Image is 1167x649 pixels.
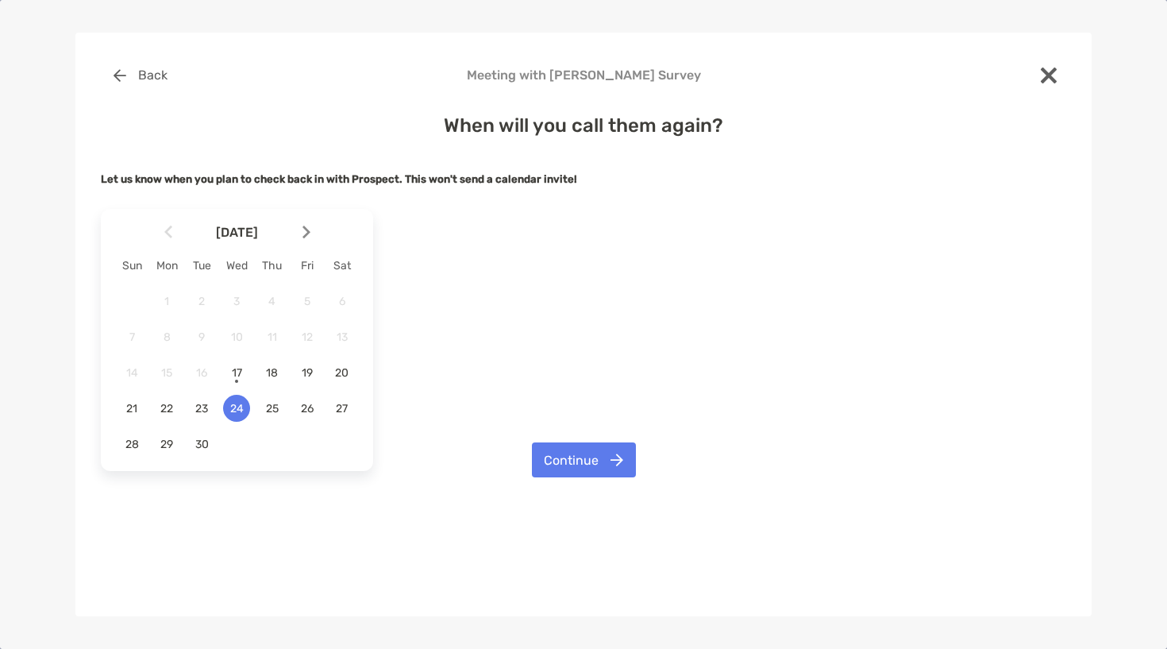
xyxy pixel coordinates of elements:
[118,330,145,344] span: 7
[294,402,321,415] span: 26
[118,366,145,380] span: 14
[164,226,172,239] img: Arrow icon
[188,402,215,415] span: 23
[114,259,149,272] div: Sun
[223,330,250,344] span: 10
[294,295,321,308] span: 5
[255,259,290,272] div: Thu
[223,366,250,380] span: 17
[325,259,360,272] div: Sat
[118,438,145,451] span: 28
[101,173,1066,185] h5: Let us know when you plan to check back in with Prospect.
[101,68,1066,83] h4: Meeting with [PERSON_NAME] Survey
[294,366,321,380] span: 19
[149,259,184,272] div: Mon
[259,366,286,380] span: 18
[329,402,356,415] span: 27
[101,114,1066,137] h4: When will you call them again?
[294,330,321,344] span: 12
[153,366,180,380] span: 15
[153,402,180,415] span: 22
[101,58,179,93] button: Back
[153,295,180,308] span: 1
[175,225,299,240] span: [DATE]
[405,173,577,185] strong: This won't send a calendar invite!
[259,295,286,308] span: 4
[153,330,180,344] span: 8
[184,259,219,272] div: Tue
[610,454,623,466] img: button icon
[118,402,145,415] span: 21
[188,330,215,344] span: 9
[259,330,286,344] span: 11
[223,402,250,415] span: 24
[329,295,356,308] span: 6
[188,438,215,451] span: 30
[329,366,356,380] span: 20
[259,402,286,415] span: 25
[223,295,250,308] span: 3
[302,226,310,239] img: Arrow icon
[188,366,215,380] span: 16
[1041,68,1057,83] img: close modal
[219,259,254,272] div: Wed
[532,442,636,477] button: Continue
[114,69,126,82] img: button icon
[329,330,356,344] span: 13
[188,295,215,308] span: 2
[290,259,325,272] div: Fri
[153,438,180,451] span: 29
